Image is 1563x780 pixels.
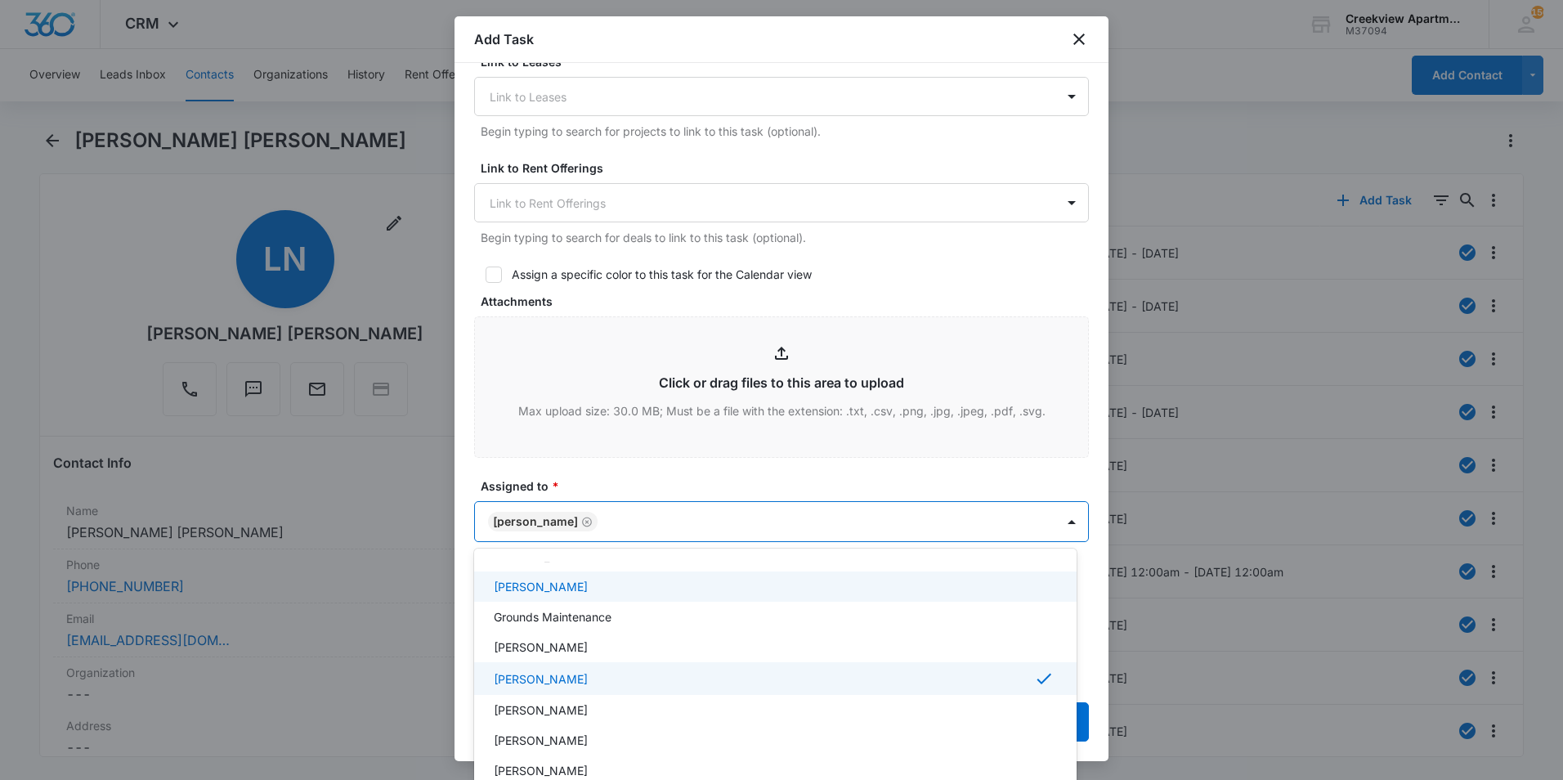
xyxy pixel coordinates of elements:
[494,762,588,779] p: [PERSON_NAME]
[494,670,588,688] p: [PERSON_NAME]
[494,732,588,749] p: [PERSON_NAME]
[494,578,588,595] p: [PERSON_NAME]
[494,702,588,719] p: [PERSON_NAME]
[494,639,588,656] p: [PERSON_NAME]
[494,608,611,625] p: Grounds Maintenance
